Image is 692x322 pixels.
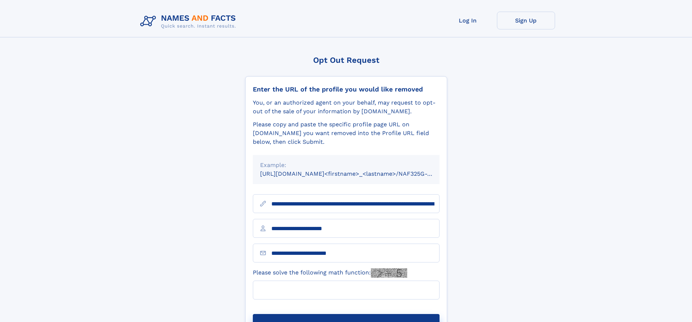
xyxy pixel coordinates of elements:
a: Sign Up [497,12,555,29]
img: Logo Names and Facts [137,12,242,31]
div: Please copy and paste the specific profile page URL on [DOMAIN_NAME] you want removed into the Pr... [253,120,440,146]
small: [URL][DOMAIN_NAME]<firstname>_<lastname>/NAF325G-xxxxxxxx [260,170,453,177]
div: Enter the URL of the profile you would like removed [253,85,440,93]
div: You, or an authorized agent on your behalf, may request to opt-out of the sale of your informatio... [253,98,440,116]
a: Log In [439,12,497,29]
div: Opt Out Request [245,56,447,65]
label: Please solve the following math function: [253,268,407,278]
div: Example: [260,161,432,170]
